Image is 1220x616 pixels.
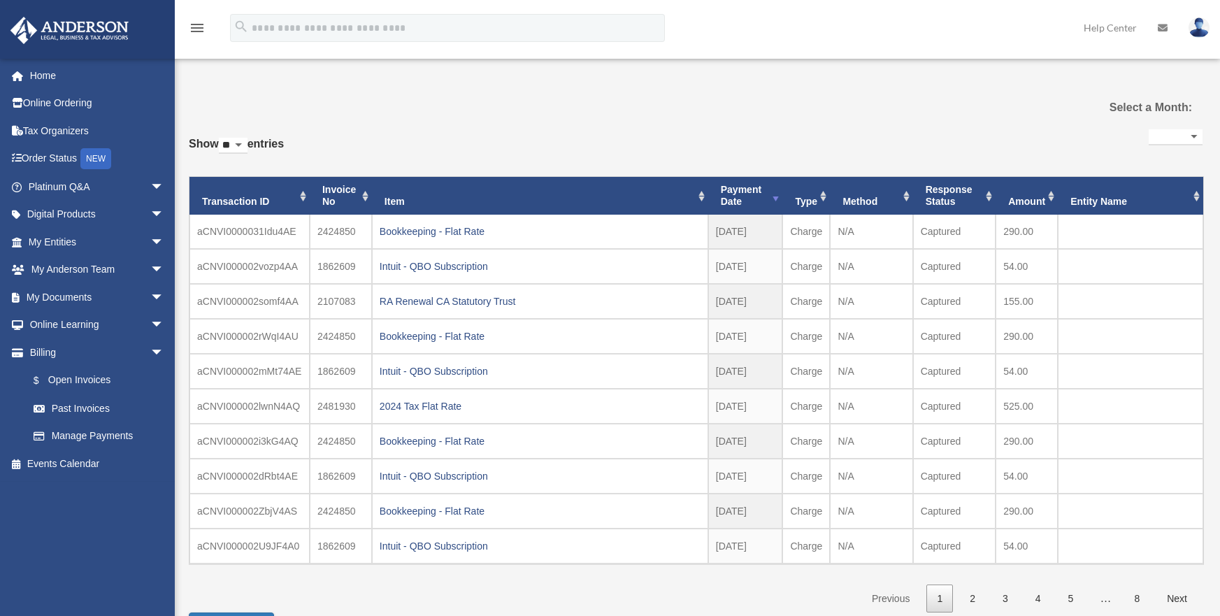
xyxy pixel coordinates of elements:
div: Intuit - QBO Subscription [380,536,701,556]
th: Payment Date: activate to sort column ascending [708,177,783,215]
td: 1862609 [310,459,372,494]
td: Charge [782,354,830,389]
td: aCNVI000002somf4AA [189,284,310,319]
a: Order StatusNEW [10,145,185,173]
a: 3 [992,585,1019,613]
td: 2107083 [310,284,372,319]
a: Home [10,62,185,89]
span: $ [41,372,48,389]
th: Transaction ID: activate to sort column ascending [189,177,310,215]
td: 290.00 [996,215,1058,249]
td: Charge [782,215,830,249]
td: N/A [830,354,912,389]
div: Bookkeeping - Flat Rate [380,501,701,521]
span: arrow_drop_down [150,256,178,285]
a: Past Invoices [20,394,178,422]
div: Intuit - QBO Subscription [380,466,701,486]
td: N/A [830,284,912,319]
td: 1862609 [310,354,372,389]
div: Intuit - QBO Subscription [380,361,701,381]
a: Next [1156,585,1198,613]
td: N/A [830,249,912,284]
a: 2 [959,585,986,613]
td: aCNVI000002U9JF4A0 [189,529,310,564]
td: [DATE] [708,389,783,424]
th: Type: activate to sort column ascending [782,177,830,215]
a: Online Ordering [10,89,185,117]
div: 2024 Tax Flat Rate [380,396,701,416]
a: Previous [861,585,920,613]
span: … [1089,592,1122,604]
span: arrow_drop_down [150,173,178,201]
td: 2424850 [310,215,372,249]
td: 155.00 [996,284,1058,319]
a: Billingarrow_drop_down [10,338,185,366]
td: [DATE] [708,319,783,354]
th: Method: activate to sort column ascending [830,177,912,215]
a: $Open Invoices [20,366,185,395]
td: Charge [782,424,830,459]
td: aCNVI0000031Idu4AE [189,215,310,249]
div: Intuit - QBO Subscription [380,257,701,276]
a: 5 [1058,585,1084,613]
td: N/A [830,459,912,494]
th: Item: activate to sort column ascending [372,177,708,215]
td: Captured [913,424,996,459]
a: My Documentsarrow_drop_down [10,283,185,311]
td: Charge [782,249,830,284]
td: 2481930 [310,389,372,424]
td: [DATE] [708,529,783,564]
td: N/A [830,529,912,564]
td: 2424850 [310,424,372,459]
td: Charge [782,459,830,494]
td: 2424850 [310,319,372,354]
a: 4 [1025,585,1052,613]
td: 1862609 [310,529,372,564]
a: My Entitiesarrow_drop_down [10,228,185,256]
td: N/A [830,389,912,424]
label: Show entries [189,134,284,168]
td: N/A [830,319,912,354]
div: NEW [80,148,111,169]
td: [DATE] [708,284,783,319]
th: Amount: activate to sort column ascending [996,177,1058,215]
td: [DATE] [708,424,783,459]
th: Response Status: activate to sort column ascending [913,177,996,215]
td: 290.00 [996,424,1058,459]
td: [DATE] [708,459,783,494]
td: [DATE] [708,215,783,249]
a: Platinum Q&Aarrow_drop_down [10,173,185,201]
td: aCNVI000002lwnN4AQ [189,389,310,424]
td: Charge [782,529,830,564]
a: Online Learningarrow_drop_down [10,311,185,339]
td: 1862609 [310,249,372,284]
div: Bookkeeping - Flat Rate [380,431,701,451]
td: Captured [913,249,996,284]
i: menu [189,20,206,36]
td: aCNVI000002rWqI4AU [189,319,310,354]
td: aCNVI000002ZbjV4AS [189,494,310,529]
td: Captured [913,354,996,389]
i: search [234,19,249,34]
td: 525.00 [996,389,1058,424]
td: 290.00 [996,494,1058,529]
span: arrow_drop_down [150,283,178,312]
td: aCNVI000002vozp4AA [189,249,310,284]
td: N/A [830,424,912,459]
td: 290.00 [996,319,1058,354]
select: Showentries [219,138,247,154]
a: Tax Organizers [10,117,185,145]
td: [DATE] [708,249,783,284]
a: Events Calendar [10,450,185,478]
td: Captured [913,529,996,564]
span: arrow_drop_down [150,228,178,257]
td: aCNVI000002dRbt4AE [189,459,310,494]
a: Manage Payments [20,422,185,450]
td: 54.00 [996,249,1058,284]
td: aCNVI000002i3kG4AQ [189,424,310,459]
td: 54.00 [996,459,1058,494]
td: 54.00 [996,354,1058,389]
span: arrow_drop_down [150,311,178,340]
img: User Pic [1189,17,1210,38]
td: Captured [913,459,996,494]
